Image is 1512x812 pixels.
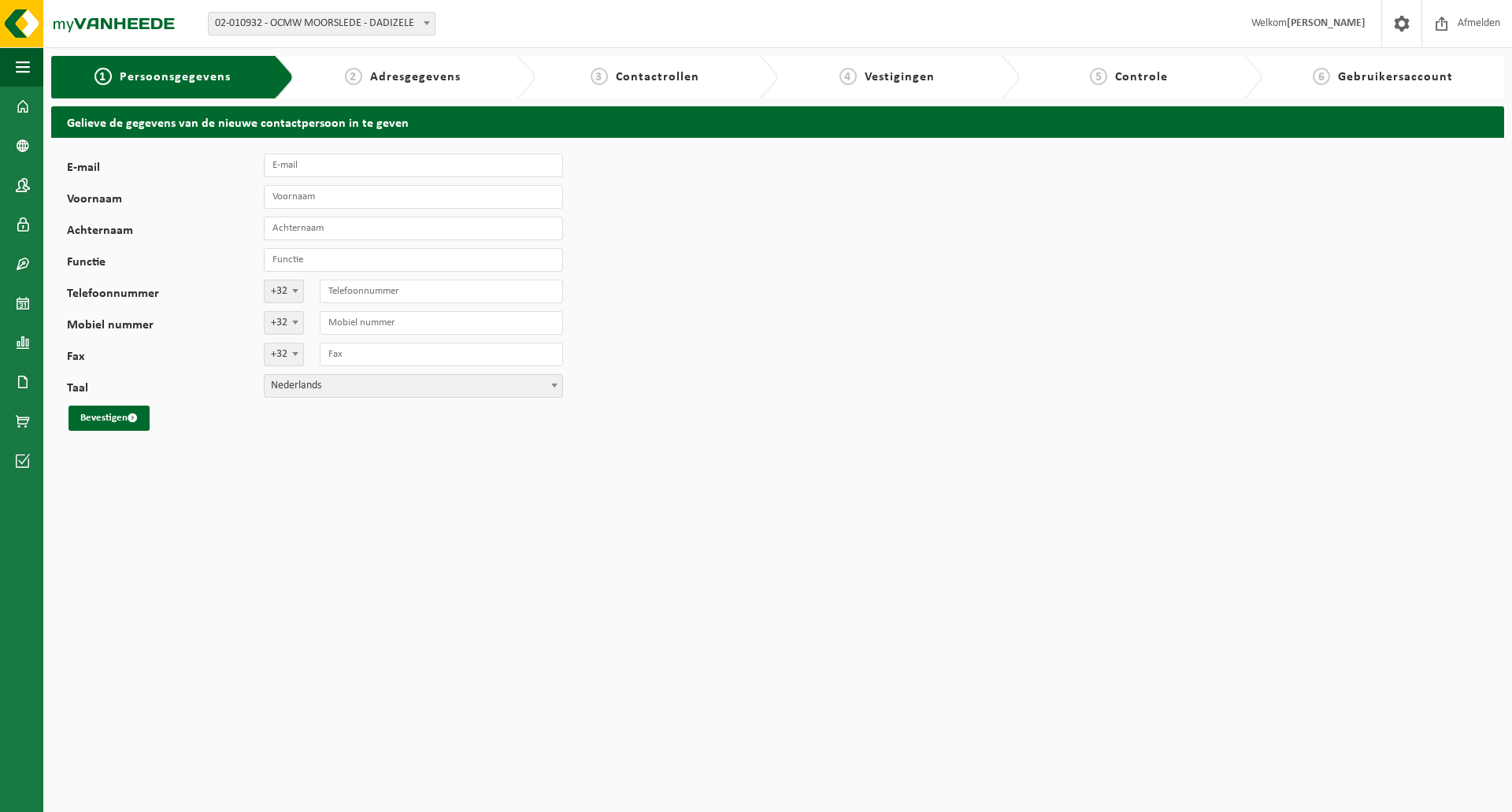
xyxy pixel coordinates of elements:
[320,280,563,303] input: Telefoonnummer
[67,224,264,240] label: Achternaam
[67,256,264,272] label: Functie
[67,287,264,303] label: Telefoonnummer
[1313,68,1330,85] span: 6
[51,106,1504,137] h2: Gelieve de gegevens van de nieuwe contactpersoon in te geven
[67,161,264,177] label: E-mail
[1338,71,1453,83] span: Gebruikersaccount
[67,319,264,335] label: Mobiel nummer
[208,12,435,35] span: 02-010932 - OCMW MOORSLEDE - DADIZELE
[67,382,264,398] label: Taal
[320,311,563,335] input: Mobiel nummer
[839,68,857,85] span: 4
[264,374,563,398] span: Nederlands
[345,68,362,85] span: 2
[265,312,303,334] span: +32
[120,71,231,83] span: Persoonsgegevens
[1090,68,1107,85] span: 5
[209,13,435,35] span: 02-010932 - OCMW MOORSLEDE - DADIZELE
[1115,71,1168,83] span: Controle
[1287,17,1366,29] strong: [PERSON_NAME]
[67,350,264,366] label: Fax
[265,375,562,397] span: Nederlands
[264,185,563,209] input: Voornaam
[591,68,608,85] span: 3
[264,154,563,177] input: E-mail
[264,280,304,303] span: +32
[264,248,563,272] input: Functie
[370,71,461,83] span: Adresgegevens
[264,217,563,240] input: Achternaam
[616,71,699,83] span: Contactrollen
[865,71,935,83] span: Vestigingen
[265,343,303,365] span: +32
[67,193,264,209] label: Voornaam
[94,68,112,85] span: 1
[320,343,563,366] input: Fax
[264,343,304,366] span: +32
[69,406,150,431] button: Bevestigen
[265,280,303,302] span: +32
[264,311,304,335] span: +32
